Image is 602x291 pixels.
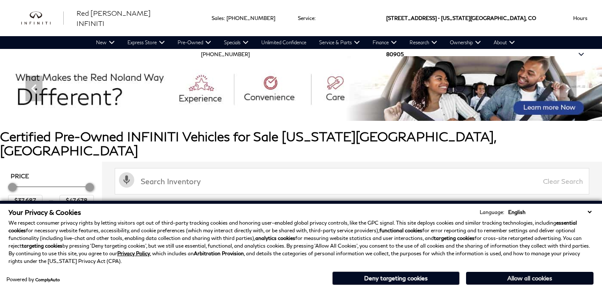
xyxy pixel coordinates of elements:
div: Language: [480,210,504,215]
a: Research [403,36,444,49]
strong: Arbitration Provision [194,250,244,257]
span: Go to slide 4 [315,105,323,114]
strong: targeting cookies [22,242,62,249]
span: Red [PERSON_NAME] INFINITI [76,9,151,27]
a: [STREET_ADDRESS] • [US_STATE][GEOGRAPHIC_DATA], CO 80905 [386,15,536,57]
a: [PHONE_NUMBER] [201,51,250,57]
a: Specials [218,36,255,49]
a: [PHONE_NUMBER] [226,15,275,21]
strong: analytics cookies [255,235,295,241]
a: ComplyAuto [35,277,60,282]
input: Minimum [8,195,42,206]
a: Finance [366,36,403,49]
svg: Click to toggle on voice search [119,172,134,188]
span: : [224,15,225,21]
span: Go to slide 1 [279,105,288,114]
a: Red [PERSON_NAME] INFINITI [76,8,180,29]
button: Deny targeting cookies [332,271,460,285]
span: Sales [212,15,224,21]
div: Powered by [6,277,60,282]
a: New [90,36,121,49]
span: Go to slide 2 [291,105,300,114]
img: INFINITI [21,11,64,25]
div: Next [560,76,577,101]
strong: targeting cookies [434,235,475,241]
nav: Main Navigation [90,36,521,49]
span: 80905 [386,36,404,72]
strong: functional cookies [379,227,422,234]
div: Price [8,180,94,206]
a: About [487,36,521,49]
a: Unlimited Confidence [255,36,313,49]
input: Search Inventory [115,168,589,194]
button: Allow all cookies [466,272,594,285]
span: : [314,15,316,21]
span: Service [298,15,314,21]
div: Maximum Price [85,183,94,191]
span: Your Privacy & Cookies [8,208,81,216]
h5: Price [11,172,91,180]
a: infiniti [21,11,64,25]
a: Ownership [444,36,487,49]
p: We respect consumer privacy rights by letting visitors opt out of third-party tracking cookies an... [8,219,594,265]
a: Privacy Policy [117,250,150,257]
input: Maximum [59,195,94,206]
span: Go to slide 3 [303,105,311,114]
div: Previous [25,76,42,101]
div: Minimum Price [8,183,17,191]
select: Language Select [506,208,594,216]
a: Pre-Owned [171,36,218,49]
a: Express Store [121,36,171,49]
a: Service & Parts [313,36,366,49]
